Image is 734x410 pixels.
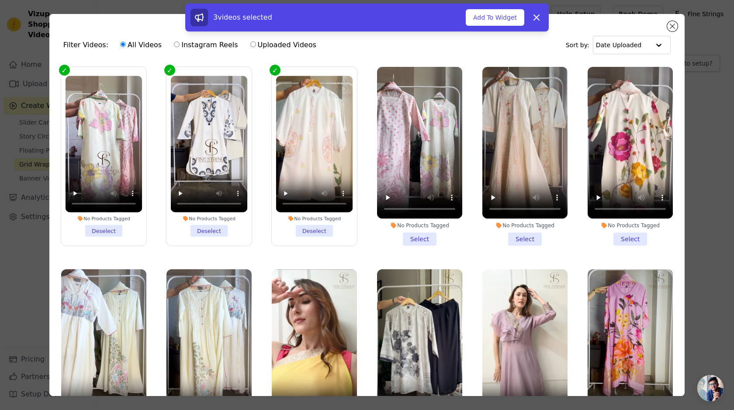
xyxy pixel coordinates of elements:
div: No Products Tagged [588,222,673,229]
label: Instagram Reels [173,39,238,51]
a: Open chat [697,375,724,401]
button: Add To Widget [466,9,524,26]
div: No Products Tagged [171,215,248,222]
div: No Products Tagged [66,215,142,222]
span: 3 videos selected [213,13,272,21]
div: Filter Videos: [63,35,321,55]
div: Sort by: [566,36,671,54]
label: All Videos [120,39,162,51]
label: Uploaded Videos [250,39,317,51]
div: No Products Tagged [276,215,353,222]
div: No Products Tagged [377,222,462,229]
div: No Products Tagged [482,222,568,229]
